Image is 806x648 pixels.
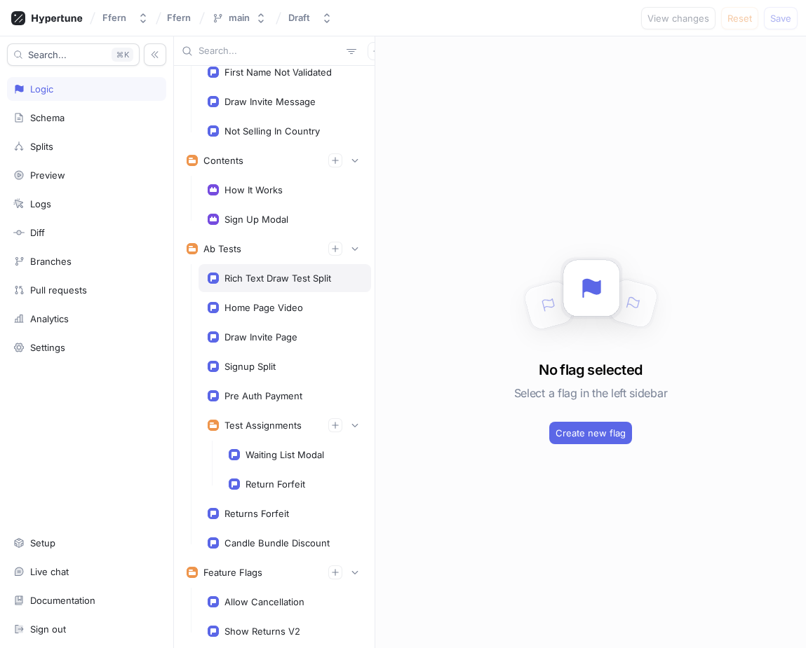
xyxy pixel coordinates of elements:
button: Search...K [7,43,140,66]
div: Contents [203,155,243,166]
div: How It Works [224,184,283,195]
div: Ffern [102,12,126,24]
div: Diff [30,227,45,238]
div: Draw Invite Page [224,331,297,343]
input: Search... [199,44,341,58]
div: main [229,12,250,24]
div: Show Returns V2 [224,626,300,637]
span: Reset [727,14,752,22]
div: Allow Cancellation [224,596,304,607]
button: Create new flag [549,422,632,444]
div: Return Forfeit [246,478,305,490]
div: Pull requests [30,284,87,296]
div: Sign out [30,623,66,635]
div: Schema [30,112,65,123]
span: Ffern [167,13,191,22]
div: K [112,48,133,62]
div: Not Selling In Country [224,125,320,137]
div: Draft [288,12,310,24]
div: Pre Auth Payment [224,390,302,401]
div: Preview [30,170,65,181]
div: Signup Split [224,361,276,372]
span: Save [770,14,791,22]
button: Save [764,7,798,29]
div: Rich Text Draw Test Split [224,273,331,284]
div: Splits [30,141,53,152]
div: Analytics [30,313,69,324]
div: Draw Invite Message [224,96,316,107]
div: Setup [30,537,55,549]
button: View changes [641,7,716,29]
h3: No flag selected [539,359,642,380]
div: Test Assignments [224,420,302,431]
div: Home Page Video [224,302,303,313]
div: Feature Flags [203,567,262,578]
div: Branches [30,256,72,267]
div: Returns Forfeit [224,508,289,519]
div: Documentation [30,595,95,606]
div: Candle Bundle Discount [224,537,330,549]
span: Create new flag [556,429,626,437]
div: Logic [30,83,53,95]
span: View changes [647,14,709,22]
button: main [206,6,272,29]
div: Ab Tests [203,243,241,254]
div: Logs [30,198,51,209]
button: Reset [721,7,758,29]
h5: Select a flag in the left sidebar [514,380,667,406]
div: Live chat [30,566,69,577]
div: Waiting List Modal [246,449,324,460]
button: Draft [283,6,338,29]
button: Ffern [97,6,154,29]
span: Search... [28,50,67,59]
div: Sign Up Modal [224,214,288,225]
div: Settings [30,342,65,353]
div: First Name Not Validated [224,67,332,78]
a: Documentation [7,588,166,612]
